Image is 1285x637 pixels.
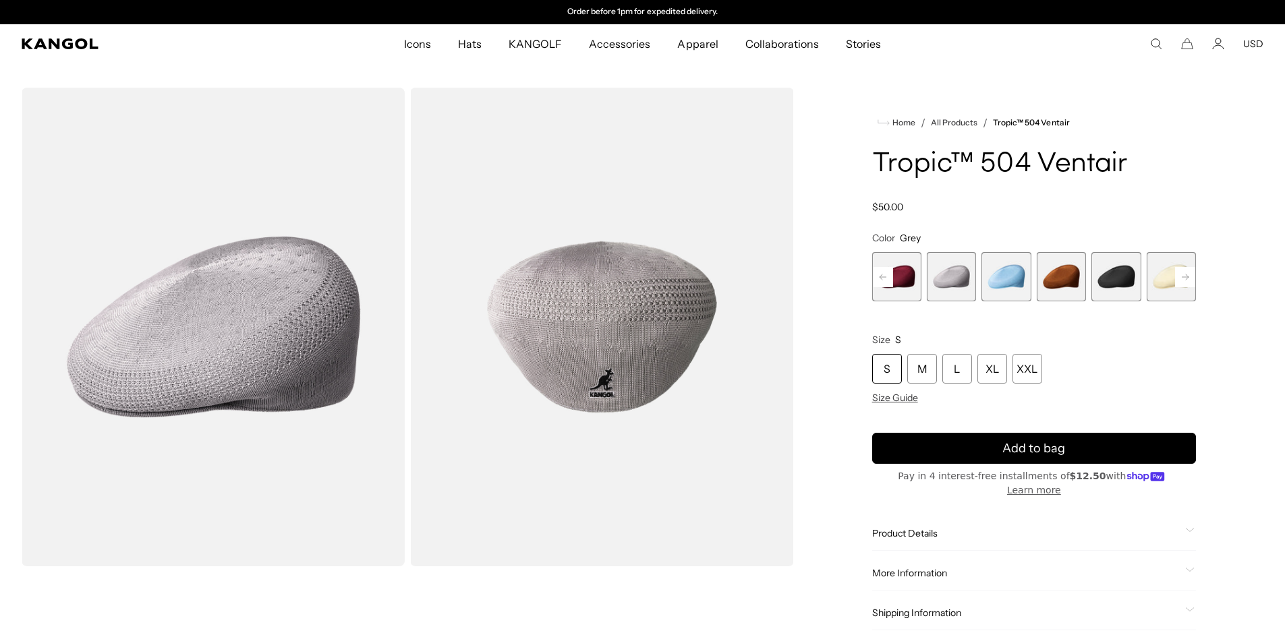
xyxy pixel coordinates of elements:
div: 16 of 22 [981,252,1031,301]
p: Order before 1pm for expedited delivery. [567,7,718,18]
summary: Search here [1150,38,1162,50]
div: 19 of 22 [1147,252,1196,301]
span: Apparel [677,24,718,63]
a: Home [878,117,915,129]
span: Shipping Information [872,607,1180,619]
li: / [915,115,925,131]
button: USD [1243,38,1263,50]
button: Cart [1181,38,1193,50]
a: Kangol [22,38,267,49]
span: Product Details [872,527,1180,539]
img: color-grey [410,88,793,566]
div: S [872,354,902,384]
span: Accessories [589,24,650,63]
div: 17 of 22 [1037,252,1086,301]
label: Burgundy [872,252,921,301]
span: More Information [872,567,1180,579]
a: Tropic™ 504 Ventair [993,118,1070,127]
a: Collaborations [732,24,832,63]
div: 2 of 2 [504,7,782,18]
label: Grey [927,252,976,301]
span: Collaborations [745,24,819,63]
a: KANGOLF [495,24,575,63]
div: Announcement [504,7,782,18]
span: KANGOLF [509,24,562,63]
div: L [942,354,972,384]
button: Add to bag [872,433,1196,464]
span: Size Guide [872,392,918,404]
a: All Products [931,118,977,127]
div: 18 of 22 [1091,252,1141,301]
a: Icons [391,24,445,63]
div: M [907,354,937,384]
span: Size [872,334,890,346]
li: / [977,115,988,131]
h1: Tropic™ 504 Ventair [872,150,1196,179]
img: color-grey [22,88,405,566]
a: Apparel [664,24,731,63]
nav: breadcrumbs [872,115,1196,131]
label: Black [1091,252,1141,301]
div: XXL [1012,354,1042,384]
label: Cognac [1037,252,1086,301]
span: Icons [404,24,431,63]
span: Home [890,118,915,127]
span: Hats [458,24,482,63]
span: Stories [846,24,881,63]
div: 14 of 22 [872,252,921,301]
span: Color [872,232,895,244]
a: Hats [445,24,495,63]
a: Account [1212,38,1224,50]
a: Stories [832,24,894,63]
slideshow-component: Announcement bar [504,7,782,18]
div: XL [977,354,1007,384]
label: Natural [1147,252,1196,301]
a: Accessories [575,24,664,63]
label: Light Blue [981,252,1031,301]
span: Add to bag [1002,439,1065,458]
div: 15 of 22 [927,252,976,301]
span: S [895,334,901,346]
span: $50.00 [872,201,903,213]
span: Grey [900,232,921,244]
